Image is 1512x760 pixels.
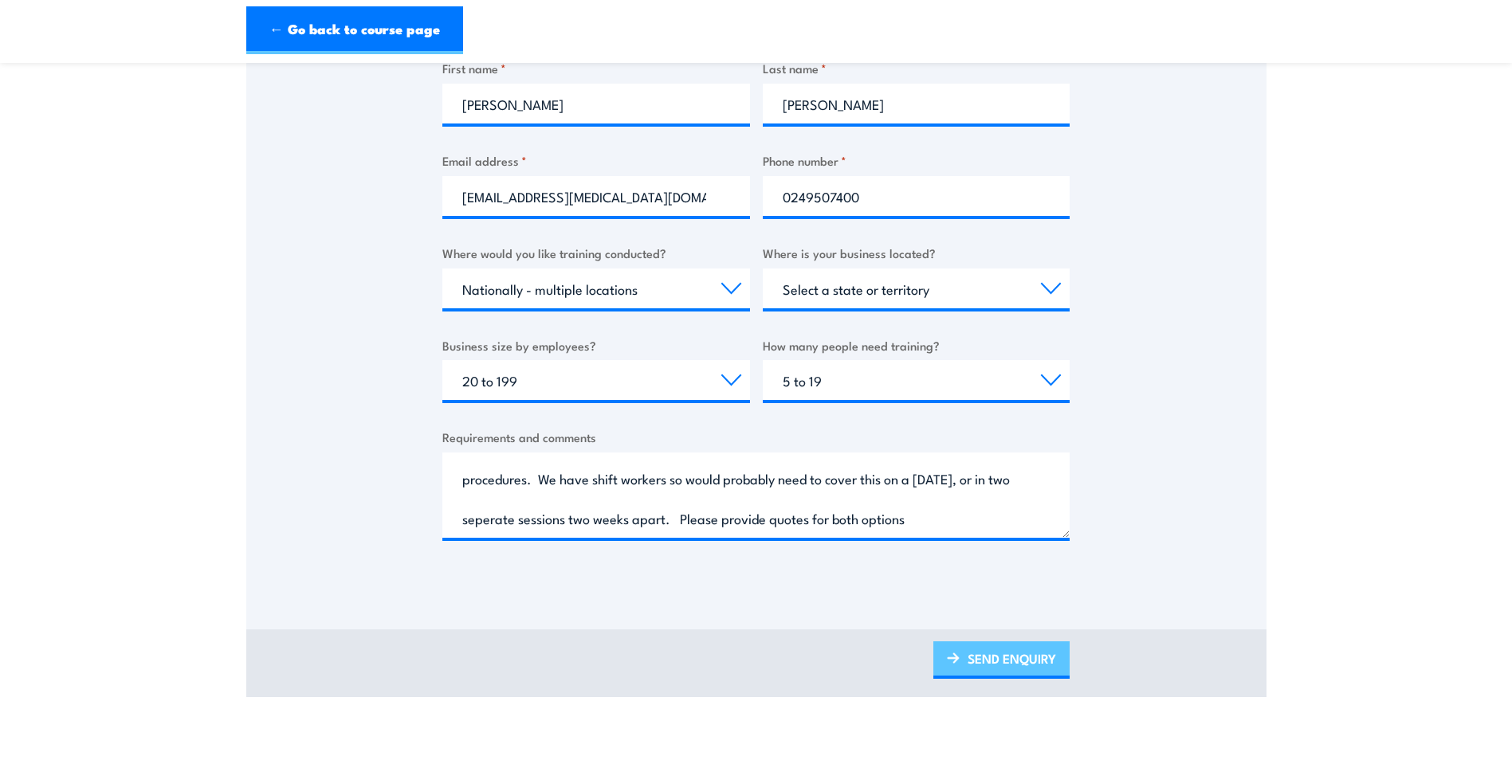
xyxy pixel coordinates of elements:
[442,336,750,355] label: Business size by employees?
[933,641,1070,679] a: SEND ENQUIRY
[763,336,1070,355] label: How many people need training?
[763,151,1070,170] label: Phone number
[763,244,1070,262] label: Where is your business located?
[442,244,750,262] label: Where would you like training conducted?
[442,151,750,170] label: Email address
[442,428,1070,446] label: Requirements and comments
[763,59,1070,77] label: Last name
[442,59,750,77] label: First name
[246,6,463,54] a: ← Go back to course page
